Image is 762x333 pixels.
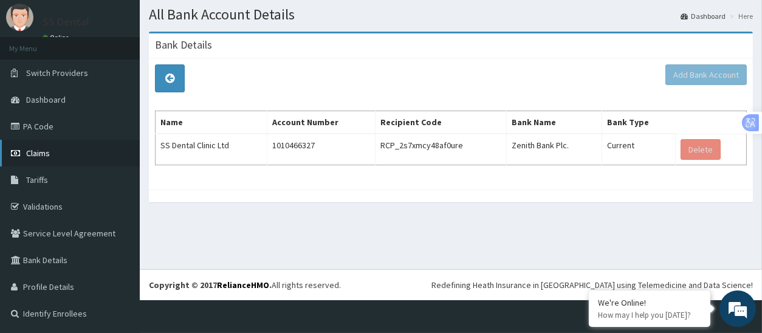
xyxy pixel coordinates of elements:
span: Dashboard [26,94,66,105]
div: Minimize live chat window [199,6,228,35]
th: Recipient Code [375,111,506,134]
h1: All Bank Account Details [149,7,753,22]
textarea: Type your message and hit 'Enter' [6,212,232,255]
th: Name [156,111,267,134]
img: User Image [6,4,33,31]
li: Here [727,11,753,21]
div: Chat with us now [63,68,204,84]
div: We're Online! [598,297,701,308]
th: Account Number [267,111,375,134]
p: How may I help you today? [598,310,701,320]
td: Current [602,134,675,165]
th: Bank Name [506,111,602,134]
span: Tariffs [26,174,48,185]
a: Dashboard [681,11,726,21]
span: Claims [26,148,50,159]
a: Online [43,33,72,42]
a: RelianceHMO [217,280,269,290]
button: Delete [681,139,721,160]
th: Bank Type [602,111,675,134]
footer: All rights reserved. [140,269,762,300]
img: d_794563401_company_1708531726252_794563401 [22,61,49,91]
div: Redefining Heath Insurance in [GEOGRAPHIC_DATA] using Telemedicine and Data Science! [431,279,753,291]
h3: Bank Details [155,39,212,50]
strong: Copyright © 2017 . [149,280,272,290]
td: SS Dental Clinic Ltd [156,134,267,165]
td: Zenith Bank Plc. [506,134,602,165]
span: We're online! [70,93,168,216]
button: Add Bank Account [665,64,747,85]
td: RCP_2s7xmcy48af0ure [375,134,506,165]
span: Switch Providers [26,67,88,78]
td: 1010466327 [267,134,375,165]
p: SS Dental [43,16,89,27]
